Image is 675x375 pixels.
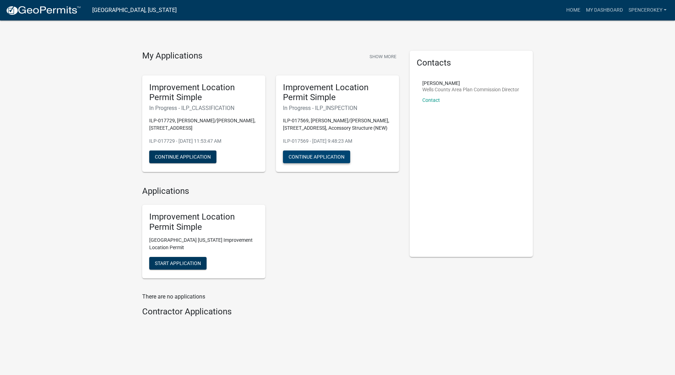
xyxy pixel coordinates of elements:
h6: In Progress - ILP_INSPECTION [283,105,392,111]
a: Home [563,4,583,17]
h4: Contractor Applications [142,307,399,317]
p: ILP-017569, [PERSON_NAME]/[PERSON_NAME], [STREET_ADDRESS], Accessory Structure (NEW) [283,117,392,132]
a: [GEOGRAPHIC_DATA], [US_STATE] [92,4,177,16]
p: [PERSON_NAME] [422,81,519,86]
h4: Applications [142,186,399,196]
button: Continue Application [283,150,350,163]
h5: Contacts [417,58,526,68]
button: Start Application [149,257,207,270]
p: [GEOGRAPHIC_DATA] [US_STATE] Improvement Location Permit [149,236,258,251]
p: There are no applications [142,293,399,301]
p: ILP-017729 - [DATE] 11:53:47 AM [149,137,258,145]
h5: Improvement Location Permit Simple [149,82,258,103]
p: ILP-017729, [PERSON_NAME]/[PERSON_NAME], [STREET_ADDRESS] [149,117,258,132]
a: Contact [422,97,440,103]
a: spencerokey [626,4,669,17]
h4: My Applications [142,51,202,61]
h6: In Progress - ILP_CLASSIFICATION [149,105,258,111]
button: Show More [367,51,399,62]
wm-workflow-list-section: Applications [142,186,399,284]
h5: Improvement Location Permit Simple [149,212,258,232]
h5: Improvement Location Permit Simple [283,82,392,103]
p: Wells County Area Plan Commission Director [422,87,519,92]
wm-workflow-list-section: Contractor Applications [142,307,399,320]
a: My Dashboard [583,4,626,17]
button: Continue Application [149,150,216,163]
span: Start Application [155,260,201,266]
p: ILP-017569 - [DATE] 9:48:23 AM [283,137,392,145]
